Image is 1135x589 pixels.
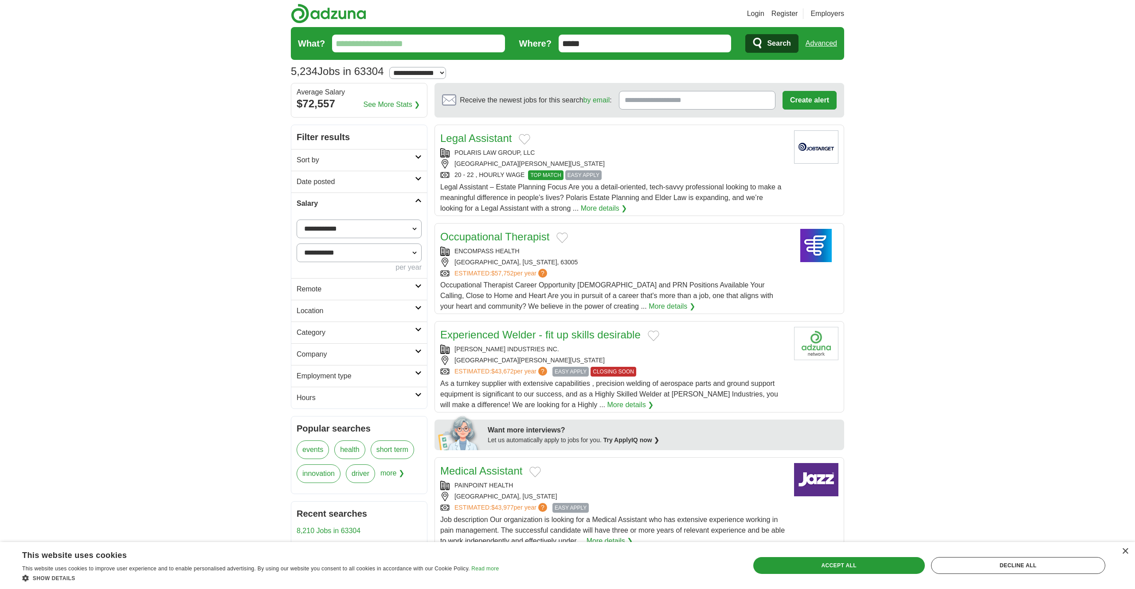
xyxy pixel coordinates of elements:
a: health [334,440,365,459]
img: Encompass Health logo [794,229,838,262]
a: More details ❯ [587,536,633,546]
span: 5,234 [291,63,317,79]
div: Decline all [931,557,1105,574]
span: Legal Assistant – Estate Planning Focus Are you a detail-oriented, tech-savvy professional lookin... [440,183,781,212]
img: apply-iq-scientist.png [438,415,481,450]
img: Company logo [794,130,838,164]
div: Average Salary [297,89,422,96]
h2: Location [297,306,415,316]
h2: Category [297,327,415,338]
a: Sort by [291,149,427,171]
a: driver [346,464,375,483]
button: Add to favorite jobs [648,330,659,341]
a: Medical Assistant [440,465,522,477]
span: As a turnkey supplier with extensive capabilities , precision welding of aerospace parts and grou... [440,380,778,408]
a: More details ❯ [607,400,654,410]
span: EASY APPLY [552,367,589,377]
a: ESTIMATED:$43,977per year? [454,503,549,513]
a: Category [291,322,427,343]
button: Create alert [783,91,837,110]
button: Search [745,34,798,53]
a: Legal Assistant [440,132,512,144]
div: Show details [22,573,499,582]
div: Want more interviews? [488,425,839,436]
h1: Jobs in 63304 [291,65,384,77]
a: Employment type [291,365,427,387]
div: Let us automatically apply to jobs for you. [488,436,839,445]
a: Date posted [291,171,427,192]
span: $57,752 [491,270,514,277]
span: This website uses cookies to improve user experience and to enable personalised advertising. By u... [22,565,470,572]
span: ? [538,503,547,512]
a: 8,210 Jobs in 63304 [297,527,360,534]
span: Job description Our organization is looking for a Medical Assistant who has extensive experience ... [440,516,785,545]
span: EASY APPLY [565,170,602,180]
a: ESTIMATED:$57,752per year? [454,269,549,278]
div: [GEOGRAPHIC_DATA], [US_STATE] [440,492,787,501]
div: [GEOGRAPHIC_DATA], [US_STATE], 63005 [440,258,787,267]
h2: Employment type [297,371,415,381]
a: See More Stats ❯ [364,99,420,110]
span: CLOSING SOON [591,367,636,377]
a: Read more, opens a new window [471,565,499,572]
a: Location [291,300,427,322]
a: events [297,440,329,459]
span: more ❯ [380,464,404,488]
img: Company logo [794,463,838,496]
a: innovation [297,464,340,483]
h2: Company [297,349,415,360]
a: Login [747,8,764,19]
div: This website uses cookies [22,547,477,561]
div: PAINPOINT HEALTH [440,481,787,490]
label: Where? [519,37,552,50]
div: POLARIS LAW GROUP, LLC [440,148,787,157]
div: Accept all [753,557,925,574]
a: Company [291,343,427,365]
div: Close [1122,548,1128,555]
div: $72,557 [297,96,422,112]
a: Try ApplyIQ now ❯ [603,436,659,444]
h2: Remote [297,284,415,294]
span: ? [538,269,547,278]
span: Search [767,35,791,52]
a: More details ❯ [649,301,695,312]
span: $43,977 [491,504,514,511]
h2: Sort by [297,155,415,165]
h2: Popular searches [297,422,422,435]
button: Add to favorite jobs [519,134,530,145]
a: Experienced Welder - fit up skills desirable [440,329,641,341]
span: TOP MATCH [528,170,563,180]
a: Advanced [806,35,837,52]
a: Employers [810,8,844,19]
a: ESTIMATED:$43,672per year? [454,367,549,377]
a: Salary [291,192,427,214]
span: Show details [33,575,75,581]
h2: Hours [297,393,415,403]
a: Remote [291,278,427,300]
a: ENCOMPASS HEALTH [454,247,520,255]
div: 20 - 22 , HOURLY WAGE [440,170,787,180]
a: More details ❯ [581,203,627,214]
img: Adzuna logo [291,4,366,24]
div: [PERSON_NAME] INDUSTRIES INC. [440,345,787,354]
span: EASY APPLY [552,503,589,513]
h2: Date posted [297,177,415,187]
span: Receive the newest jobs for this search : [460,95,611,106]
button: Add to favorite jobs [529,467,541,477]
a: Occupational Therapist [440,231,549,243]
h2: Recent searches [297,507,422,520]
label: What? [298,37,325,50]
button: Add to favorite jobs [556,232,568,243]
h2: Salary [297,198,415,209]
div: [GEOGRAPHIC_DATA][PERSON_NAME][US_STATE] [440,159,787,169]
div: [GEOGRAPHIC_DATA][PERSON_NAME][US_STATE] [440,356,787,365]
img: Company logo [794,327,838,360]
div: per year [297,262,422,273]
span: ? [538,367,547,376]
span: $43,672 [491,368,514,375]
span: Occupational Therapist Career Opportunity [DEMOGRAPHIC_DATA] and PRN Positions Available Your Cal... [440,281,773,310]
a: short term [371,440,414,459]
a: by email [583,96,610,104]
a: Hours [291,387,427,408]
h2: Filter results [291,125,427,149]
